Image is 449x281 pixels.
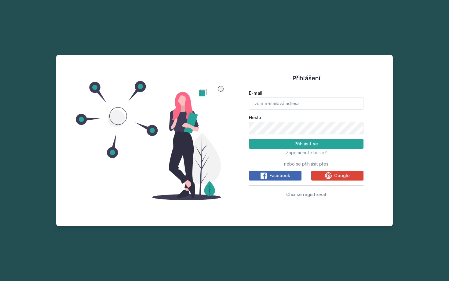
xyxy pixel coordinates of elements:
[284,161,328,167] span: nebo se přihlásit přes
[249,115,363,121] label: Heslo
[286,150,327,155] span: Zapomenuté heslo?
[311,171,364,181] button: Google
[249,97,363,110] input: Tvoje e-mailová adresa
[269,173,290,179] span: Facebook
[286,191,327,198] button: Chci se registrovat
[249,139,363,149] button: Přihlásit se
[249,171,301,181] button: Facebook
[334,173,350,179] span: Google
[249,90,363,96] label: E-mail
[249,74,363,83] h1: Přihlášení
[286,192,327,197] span: Chci se registrovat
